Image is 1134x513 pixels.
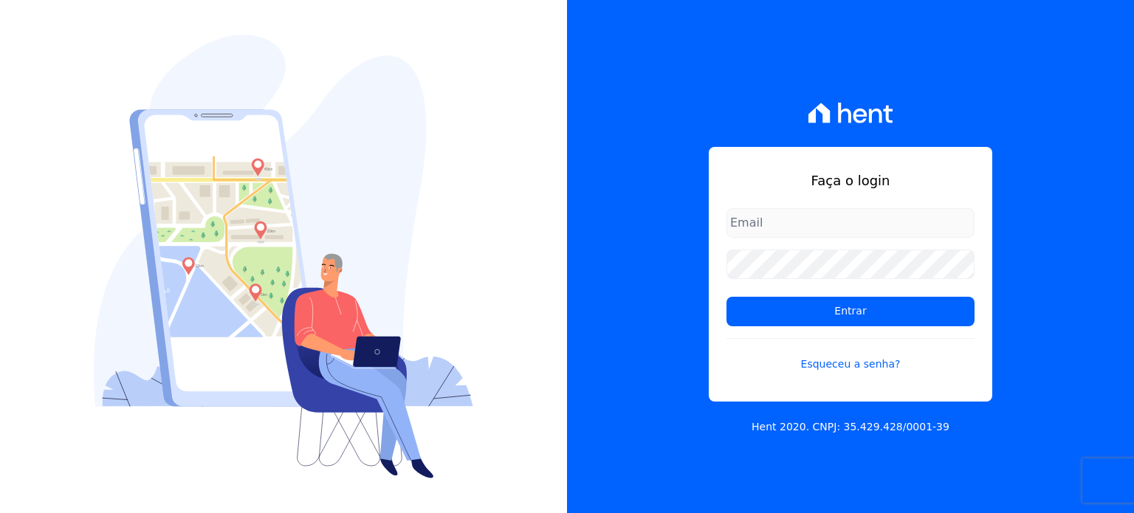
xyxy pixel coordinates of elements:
[752,419,949,435] p: Hent 2020. CNPJ: 35.429.428/0001-39
[726,338,975,372] a: Esqueceu a senha?
[94,35,473,478] img: Login
[726,171,975,190] h1: Faça o login
[726,297,975,326] input: Entrar
[726,208,975,238] input: Email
